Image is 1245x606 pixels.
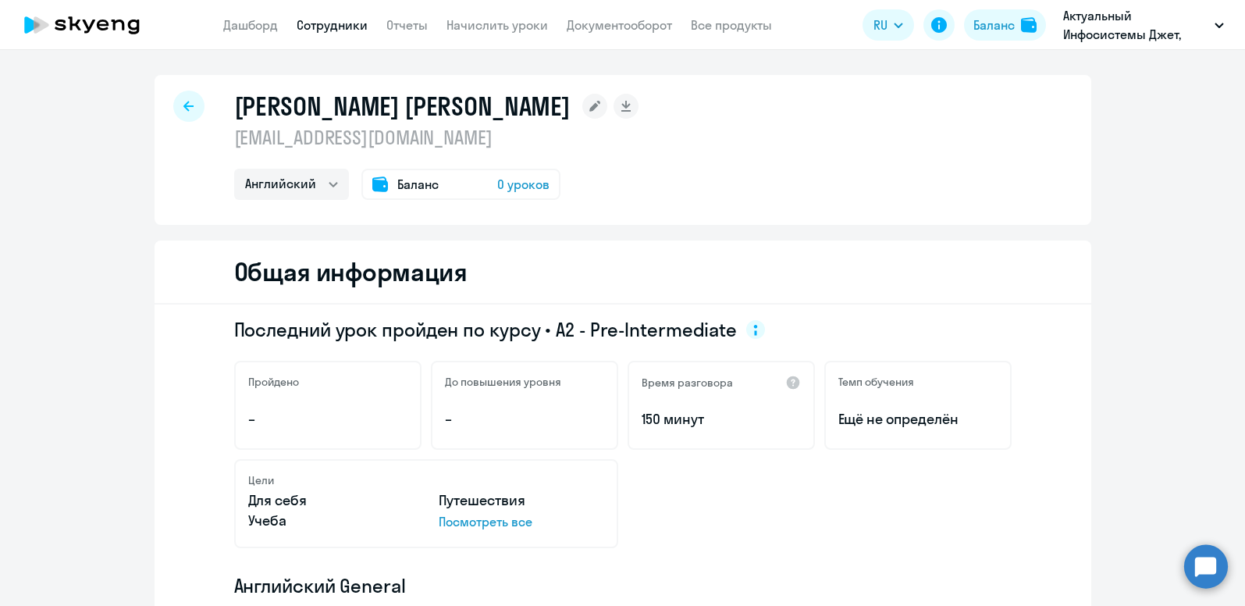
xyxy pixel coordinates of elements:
a: Сотрудники [297,17,368,33]
p: – [248,409,407,430]
a: Отчеты [386,17,428,33]
p: Путешествия [439,490,604,511]
h5: До повышения уровня [445,375,561,389]
h5: Время разговора [642,376,733,390]
button: Актуальный Инфосистемы Джет, ИНФОСИСТЕМЫ ДЖЕТ, АО [1055,6,1232,44]
h2: Общая информация [234,256,468,287]
p: – [445,409,604,430]
a: Дашборд [223,17,278,33]
p: Учеба [248,511,414,531]
span: RU [873,16,888,34]
h5: Пройдено [248,375,299,389]
p: [EMAIL_ADDRESS][DOMAIN_NAME] [234,125,639,150]
h5: Темп обучения [838,375,914,389]
div: Баланс [973,16,1015,34]
span: Баланс [397,175,439,194]
span: Английский General [234,573,406,598]
span: Ещё не определён [838,409,998,430]
a: Документооборот [567,17,672,33]
p: Актуальный Инфосистемы Джет, ИНФОСИСТЕМЫ ДЖЕТ, АО [1063,6,1208,44]
button: RU [863,9,914,41]
p: 150 минут [642,409,801,430]
p: Для себя [248,490,414,511]
p: Посмотреть все [439,512,604,531]
a: Все продукты [691,17,772,33]
button: Балансbalance [964,9,1046,41]
span: 0 уроков [497,175,550,194]
span: Последний урок пройден по курсу • A2 - Pre-Intermediate [234,317,738,342]
h5: Цели [248,473,274,487]
a: Начислить уроки [446,17,548,33]
img: balance [1021,17,1037,33]
h1: [PERSON_NAME] [PERSON_NAME] [234,91,571,122]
